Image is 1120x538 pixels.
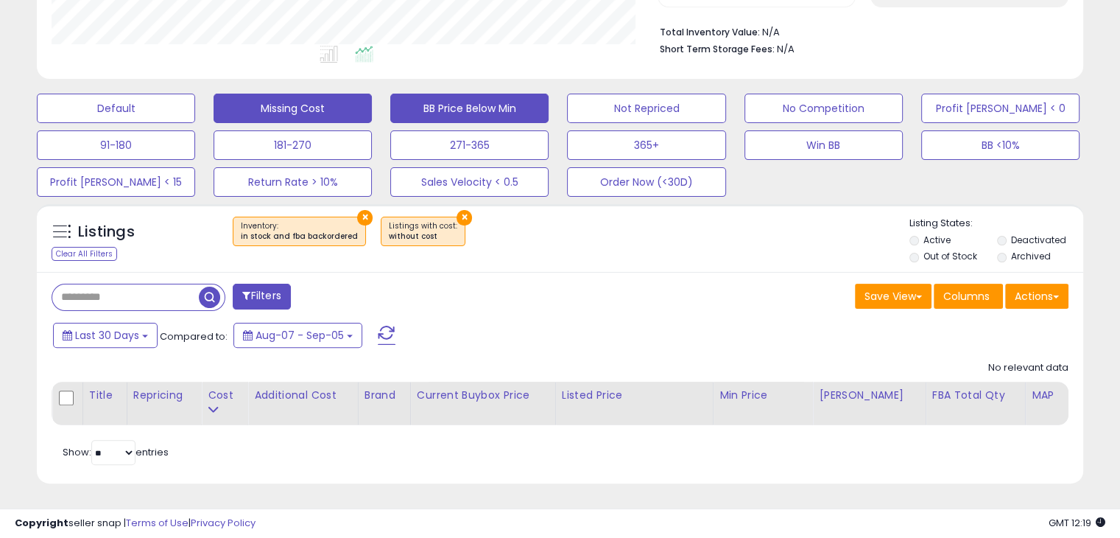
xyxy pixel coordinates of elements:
button: Sales Velocity < 0.5 [390,167,549,197]
a: Terms of Use [126,516,189,530]
span: Compared to: [160,329,228,343]
button: BB <10% [921,130,1080,160]
span: Last 30 Days [75,328,139,343]
button: Profit [PERSON_NAME] < 0 [921,94,1080,123]
span: Columns [943,289,990,304]
button: Last 30 Days [53,323,158,348]
label: Active [923,234,951,246]
button: 365+ [567,130,725,160]
b: Short Term Storage Fees: [660,43,775,55]
div: Title [89,388,121,403]
div: without cost [389,231,457,242]
button: Missing Cost [214,94,372,123]
div: seller snap | | [15,517,256,531]
span: 2025-10-6 12:19 GMT [1049,516,1105,530]
div: [PERSON_NAME] [819,388,919,403]
button: Columns [934,284,1003,309]
button: Return Rate > 10% [214,167,372,197]
button: Filters [233,284,290,310]
button: Actions [1005,284,1068,309]
div: Brand [364,388,404,403]
span: Aug-07 - Sep-05 [256,328,344,343]
div: FBA Total Qty [932,388,1019,403]
div: Repricing [133,388,195,403]
button: Profit [PERSON_NAME] < 15 [37,167,195,197]
div: Additional Cost [254,388,352,403]
span: Listings with cost : [389,220,457,242]
div: Listed Price [562,388,707,403]
div: in stock and fba backordered [241,231,358,242]
a: Privacy Policy [191,516,256,530]
span: Show: entries [63,445,169,459]
button: Aug-07 - Sep-05 [233,323,362,348]
div: No relevant data [988,361,1068,375]
p: Listing States: [909,217,1083,231]
span: Inventory : [241,220,358,242]
button: × [457,210,472,226]
button: Save View [855,284,931,309]
div: Current Buybox Price [417,388,549,403]
h5: Listings [78,222,135,242]
button: Default [37,94,195,123]
label: Out of Stock [923,250,977,262]
button: Not Repriced [567,94,725,123]
b: Total Inventory Value: [660,26,760,38]
div: Min Price [719,388,806,403]
strong: Copyright [15,516,68,530]
label: Archived [1010,250,1050,262]
button: BB Price Below Min [390,94,549,123]
li: N/A [660,22,1057,40]
button: × [357,210,373,226]
button: Order Now (<30D) [567,167,725,197]
div: Cost [208,388,242,403]
button: 271-365 [390,130,549,160]
span: N/A [777,42,795,56]
button: No Competition [744,94,903,123]
div: MAP [1032,388,1062,403]
button: 181-270 [214,130,372,160]
label: Deactivated [1010,234,1066,246]
button: 91-180 [37,130,195,160]
div: Clear All Filters [52,247,117,261]
button: Win BB [744,130,903,160]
